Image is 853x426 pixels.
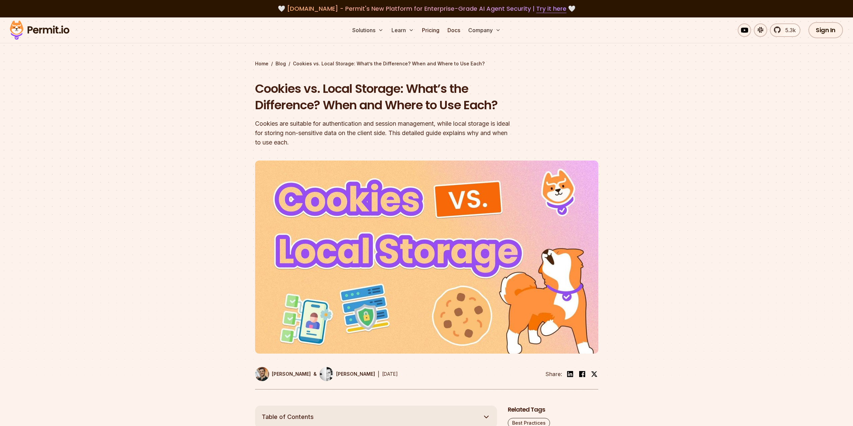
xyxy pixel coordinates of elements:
[808,22,843,38] a: Sign In
[566,370,574,378] img: linkedin
[272,371,311,377] p: [PERSON_NAME]
[445,23,463,37] a: Docs
[255,367,269,381] img: Daniel Bass
[382,371,398,377] time: [DATE]
[262,412,314,422] span: Table of Contents
[536,4,566,13] a: Try it here
[389,23,417,37] button: Learn
[336,371,375,377] p: [PERSON_NAME]
[255,60,268,67] a: Home
[313,371,317,377] p: &
[255,367,311,381] a: [PERSON_NAME]
[419,23,442,37] a: Pricing
[545,370,562,378] li: Share:
[466,23,503,37] button: Company
[276,60,286,67] a: Blog
[319,367,375,381] a: [PERSON_NAME]
[287,4,566,13] span: [DOMAIN_NAME] - Permit's New Platform for Enterprise-Grade AI Agent Security |
[319,367,333,381] img: Filip Grebowski
[255,119,512,147] div: Cookies are suitable for authentication and session management, while local storage is ideal for ...
[508,406,598,414] h2: Related Tags
[16,4,837,13] div: 🤍 🤍
[770,23,800,37] a: 5.3k
[378,370,379,378] div: |
[578,370,586,378] img: facebook
[781,26,796,34] span: 5.3k
[255,161,598,354] img: Cookies vs. Local Storage: What’s the Difference? When and Where to Use Each?
[591,371,598,377] img: twitter
[255,80,512,114] h1: Cookies vs. Local Storage: What’s the Difference? When and Where to Use Each?
[255,60,598,67] div: / /
[350,23,386,37] button: Solutions
[7,19,72,42] img: Permit logo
